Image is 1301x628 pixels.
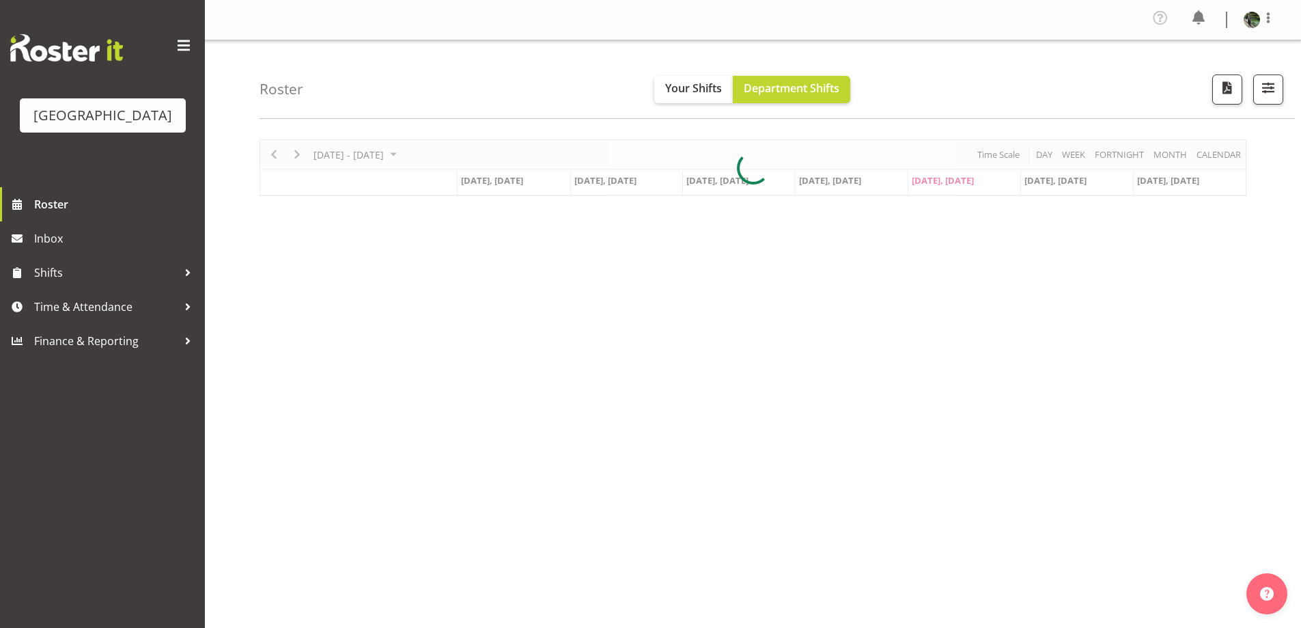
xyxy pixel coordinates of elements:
span: Shifts [34,262,178,283]
button: Download a PDF of the roster according to the set date range. [1212,74,1242,105]
span: Time & Attendance [34,297,178,317]
button: Department Shifts [733,76,850,103]
span: Your Shifts [665,81,722,96]
h4: Roster [260,81,303,97]
span: Finance & Reporting [34,331,178,351]
img: help-xxl-2.png [1260,587,1274,601]
img: Rosterit website logo [10,34,123,62]
img: renee-hewittc44e905c050b5abf42b966e9eee8c321.png [1244,12,1260,28]
div: [GEOGRAPHIC_DATA] [33,105,172,126]
button: Your Shifts [654,76,733,103]
span: Department Shifts [744,81,839,96]
span: Inbox [34,228,198,249]
button: Filter Shifts [1253,74,1283,105]
span: Roster [34,194,198,215]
